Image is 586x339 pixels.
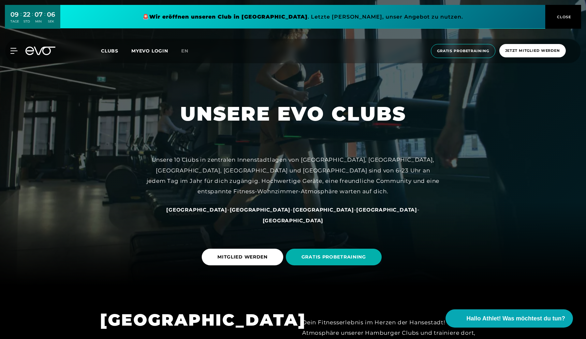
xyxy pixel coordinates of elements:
span: [GEOGRAPHIC_DATA] [293,207,354,213]
div: : [21,10,22,28]
div: 22 [23,10,30,19]
a: [GEOGRAPHIC_DATA] [230,206,291,213]
span: [GEOGRAPHIC_DATA] [356,207,417,213]
div: MIN [35,19,43,24]
span: GRATIS PROBETRAINING [301,254,366,260]
h1: [GEOGRAPHIC_DATA] [100,309,284,331]
div: TAGE [10,19,19,24]
a: GRATIS PROBETRAINING [286,244,384,270]
button: Hallo Athlet! Was möchtest du tun? [446,309,573,328]
a: MITGLIED WERDEN [202,244,286,270]
span: Jetzt Mitglied werden [505,48,560,53]
a: [GEOGRAPHIC_DATA] [356,206,417,213]
a: [GEOGRAPHIC_DATA] [263,217,324,224]
div: : [44,10,45,28]
div: 06 [47,10,55,19]
span: Hallo Athlet! Was möchtest du tun? [466,314,565,323]
div: 07 [35,10,43,19]
div: Unsere 10 Clubs in zentralen Innenstadtlagen von [GEOGRAPHIC_DATA], [GEOGRAPHIC_DATA], [GEOGRAPHI... [146,155,440,197]
span: CLOSE [555,14,571,20]
div: - - - - [146,204,440,226]
a: MYEVO LOGIN [131,48,168,54]
span: [GEOGRAPHIC_DATA] [230,207,291,213]
div: 09 [10,10,19,19]
div: STD [23,19,30,24]
span: Clubs [101,48,118,54]
a: Jetzt Mitglied werden [497,44,568,58]
button: CLOSE [545,5,581,29]
span: MITGLIED WERDEN [217,254,268,260]
a: [GEOGRAPHIC_DATA] [166,206,227,213]
a: Clubs [101,48,131,54]
div: : [32,10,33,28]
a: en [181,47,196,55]
a: [GEOGRAPHIC_DATA] [293,206,354,213]
span: en [181,48,188,54]
h1: UNSERE EVO CLUBS [180,101,406,126]
a: Gratis Probetraining [429,44,497,58]
span: [GEOGRAPHIC_DATA] [166,207,227,213]
span: Gratis Probetraining [437,48,489,54]
div: SEK [47,19,55,24]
